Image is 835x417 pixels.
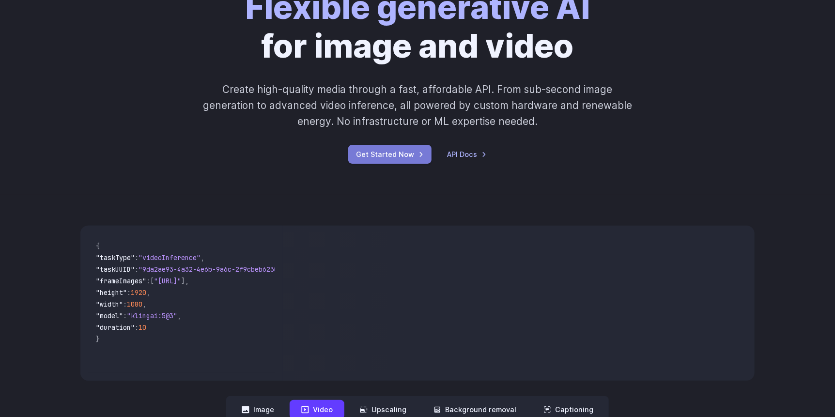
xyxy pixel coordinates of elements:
[135,253,139,262] span: :
[123,311,127,320] span: :
[96,253,135,262] span: "taskType"
[177,311,181,320] span: ,
[202,81,634,130] p: Create high-quality media through a fast, affordable API. From sub-second image generation to adv...
[139,265,286,274] span: "9da2ae93-4a32-4e6b-9a6c-2f9cbeb62301"
[96,335,100,343] span: }
[135,265,139,274] span: :
[185,277,189,285] span: ,
[96,242,100,250] span: {
[127,311,177,320] span: "klingai:5@3"
[127,288,131,297] span: :
[447,149,487,160] a: API Docs
[96,265,135,274] span: "taskUUID"
[348,145,432,164] a: Get Started Now
[139,323,146,332] span: 10
[135,323,139,332] span: :
[154,277,181,285] span: "[URL]"
[96,311,123,320] span: "model"
[123,300,127,309] span: :
[181,277,185,285] span: ]
[150,277,154,285] span: [
[146,277,150,285] span: :
[96,277,146,285] span: "frameImages"
[201,253,204,262] span: ,
[96,288,127,297] span: "height"
[127,300,142,309] span: 1080
[131,288,146,297] span: 1920
[96,323,135,332] span: "duration"
[142,300,146,309] span: ,
[96,300,123,309] span: "width"
[139,253,201,262] span: "videoInference"
[146,288,150,297] span: ,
